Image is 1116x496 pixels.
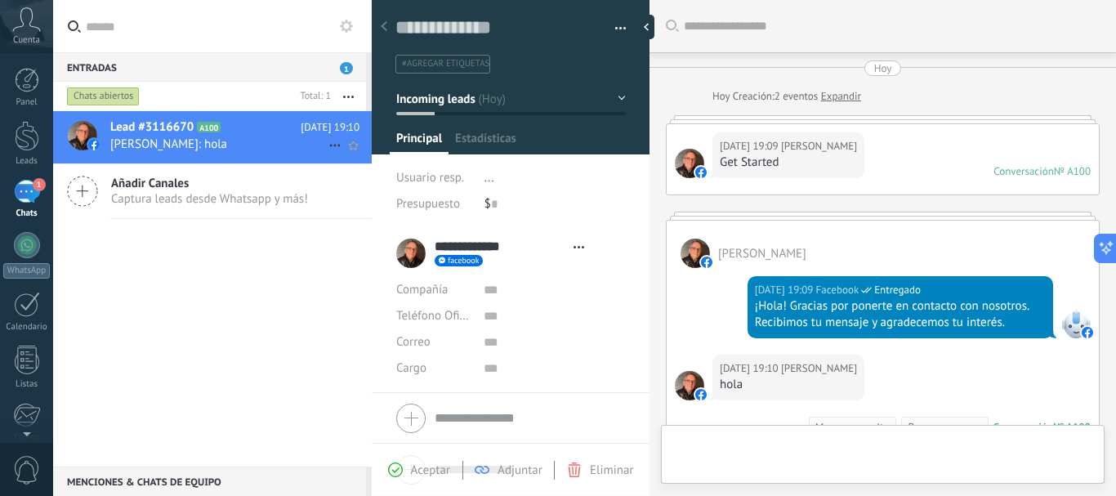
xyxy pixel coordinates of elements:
[755,282,816,298] div: [DATE] 19:09
[775,88,818,105] span: 2 eventos
[720,377,857,393] div: hola
[821,88,861,105] a: Expandir
[695,167,707,178] img: facebook-sm.svg
[1061,309,1091,338] span: Facebook
[411,462,450,478] span: Aceptar
[993,164,1054,178] div: Conversación
[1053,420,1091,434] div: № A100
[340,62,353,74] span: 1
[13,35,40,46] span: Cuenta
[448,257,479,265] span: facebook
[402,58,489,69] span: #agregar etiquetas
[720,138,781,154] div: [DATE] 19:09
[455,131,516,154] span: Estadísticas
[396,329,431,355] button: Correo
[874,60,892,76] div: Hoy
[720,154,857,171] div: Get Started
[993,420,1053,434] div: Conversación
[3,97,51,108] div: Panel
[3,208,51,219] div: Chats
[638,15,654,39] div: Ocultar
[110,136,328,152] span: [PERSON_NAME]: hola
[396,165,472,191] div: Usuario resp.
[712,88,861,105] div: Creación:
[3,322,51,333] div: Calendario
[874,282,921,298] span: Entregado
[110,119,194,136] span: Lead #3116670
[396,362,426,374] span: Cargo
[675,371,704,400] span: Ignacio López
[908,419,980,435] div: Poner en espera
[675,149,704,178] span: Ignacio López
[396,196,460,212] span: Presupuesto
[815,419,889,435] div: Marque resuelto
[3,156,51,167] div: Leads
[695,389,707,400] img: facebook-sm.svg
[396,303,471,329] button: Teléfono Oficina
[781,360,857,377] span: Ignacio López
[484,170,494,185] span: ...
[111,191,308,207] span: Captura leads desde Whatsapp y más!
[1054,164,1091,178] div: № A100
[396,355,471,382] div: Cargo
[720,360,781,377] div: [DATE] 19:10
[1082,327,1093,338] img: facebook-sm.svg
[33,178,46,191] span: 1
[712,88,733,105] div: Hoy
[681,239,710,268] span: Ignacio López
[396,170,464,185] span: Usuario resp.
[755,298,1046,331] div: ¡Hola! Gracias por ponerte en contacto con nosotros. Recibimos tu mensaje y agradecemos tu interés.
[396,308,481,324] span: Teléfono Oficina
[331,82,366,111] button: Más
[718,246,806,261] span: Ignacio López
[498,462,542,478] span: Adjuntar
[484,191,626,217] div: $
[816,282,859,298] span: Facebook
[88,139,100,150] img: facebook-sm.svg
[53,111,372,163] a: Lead #3116670 A100 [DATE] 19:10 [PERSON_NAME]: hola
[396,191,472,217] div: Presupuesto
[590,462,633,478] span: Eliminar
[53,52,366,82] div: Entradas
[3,263,50,279] div: WhatsApp
[111,176,308,191] span: Añadir Canales
[781,138,857,154] span: Ignacio López
[197,122,221,132] span: A100
[396,277,471,303] div: Compañía
[67,87,140,106] div: Chats abiertos
[301,119,359,136] span: [DATE] 19:10
[396,334,431,350] span: Correo
[53,467,366,496] div: Menciones & Chats de equipo
[396,131,442,154] span: Principal
[701,257,712,268] img: facebook-sm.svg
[3,379,51,390] div: Listas
[294,88,331,105] div: Total: 1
